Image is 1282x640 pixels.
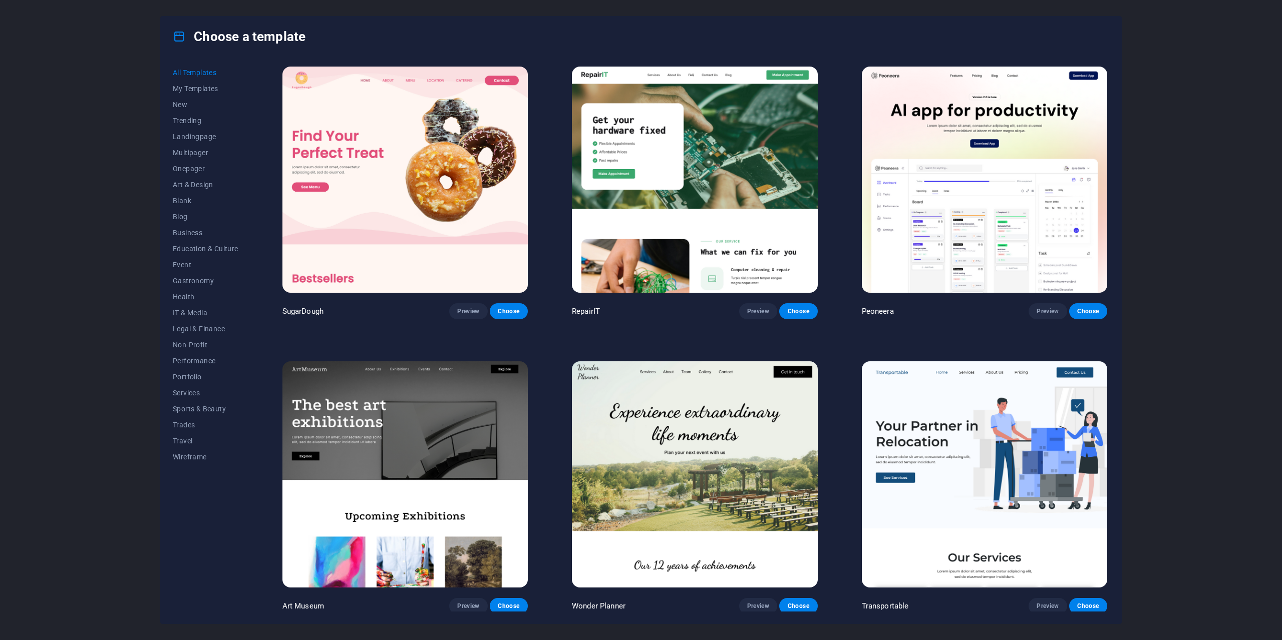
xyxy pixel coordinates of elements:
[1037,602,1059,610] span: Preview
[173,197,238,205] span: Blank
[173,101,238,109] span: New
[173,261,238,269] span: Event
[739,598,777,614] button: Preview
[173,245,238,253] span: Education & Culture
[173,273,238,289] button: Gastronomy
[572,67,817,293] img: RepairIT
[173,449,238,465] button: Wireframe
[173,81,238,97] button: My Templates
[173,321,238,337] button: Legal & Finance
[173,385,238,401] button: Services
[779,303,817,319] button: Choose
[862,306,894,316] p: Peoneera
[173,353,238,369] button: Performance
[173,29,305,45] h4: Choose a template
[787,307,809,315] span: Choose
[173,325,238,333] span: Legal & Finance
[862,601,909,611] p: Transportable
[1077,307,1099,315] span: Choose
[173,65,238,81] button: All Templates
[173,161,238,177] button: Onepager
[779,598,817,614] button: Choose
[173,421,238,429] span: Trades
[449,303,487,319] button: Preview
[572,601,625,611] p: Wonder Planner
[787,602,809,610] span: Choose
[1077,602,1099,610] span: Choose
[498,307,520,315] span: Choose
[282,67,528,293] img: SugarDough
[1037,307,1059,315] span: Preview
[490,303,528,319] button: Choose
[173,309,238,317] span: IT & Media
[173,453,238,461] span: Wireframe
[862,67,1107,293] img: Peoneera
[173,193,238,209] button: Blank
[173,389,238,397] span: Services
[498,602,520,610] span: Choose
[173,165,238,173] span: Onepager
[173,289,238,305] button: Health
[739,303,777,319] button: Preview
[173,85,238,93] span: My Templates
[747,602,769,610] span: Preview
[1069,303,1107,319] button: Choose
[173,417,238,433] button: Trades
[173,97,238,113] button: New
[173,133,238,141] span: Landingpage
[173,341,238,349] span: Non-Profit
[173,149,238,157] span: Multipager
[1069,598,1107,614] button: Choose
[173,277,238,285] span: Gastronomy
[173,357,238,365] span: Performance
[282,306,324,316] p: SugarDough
[173,209,238,225] button: Blog
[282,601,324,611] p: Art Museum
[173,225,238,241] button: Business
[173,229,238,237] span: Business
[457,307,479,315] span: Preview
[173,113,238,129] button: Trending
[572,361,817,587] img: Wonder Planner
[173,177,238,193] button: Art & Design
[173,69,238,77] span: All Templates
[173,405,238,413] span: Sports & Beauty
[173,117,238,125] span: Trending
[1029,598,1067,614] button: Preview
[282,361,528,587] img: Art Museum
[173,433,238,449] button: Travel
[173,145,238,161] button: Multipager
[572,306,600,316] p: RepairIT
[747,307,769,315] span: Preview
[173,293,238,301] span: Health
[173,213,238,221] span: Blog
[1029,303,1067,319] button: Preview
[173,401,238,417] button: Sports & Beauty
[173,305,238,321] button: IT & Media
[173,257,238,273] button: Event
[457,602,479,610] span: Preview
[862,361,1107,587] img: Transportable
[173,373,238,381] span: Portfolio
[173,129,238,145] button: Landingpage
[173,241,238,257] button: Education & Culture
[173,337,238,353] button: Non-Profit
[449,598,487,614] button: Preview
[173,369,238,385] button: Portfolio
[173,437,238,445] span: Travel
[490,598,528,614] button: Choose
[173,181,238,189] span: Art & Design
